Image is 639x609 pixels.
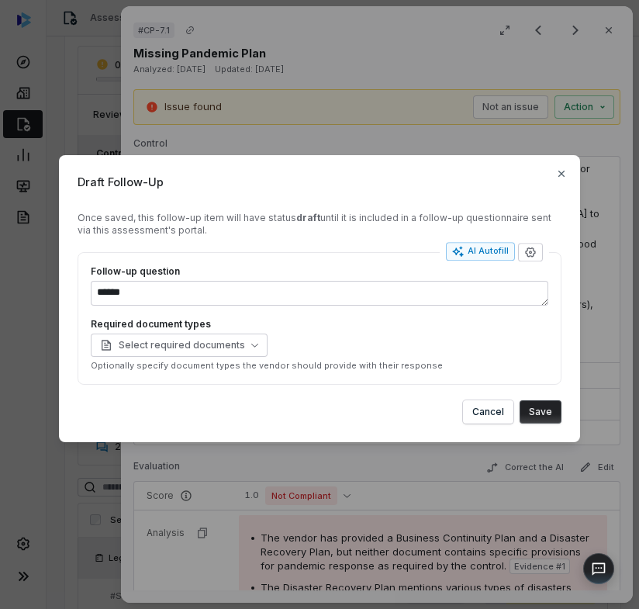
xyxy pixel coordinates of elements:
[91,360,548,372] p: Optionally specify document types the vendor should provide with their response
[78,174,561,190] span: Draft Follow-Up
[463,400,513,424] button: Cancel
[91,265,548,278] label: Follow-up question
[520,400,561,424] button: Save
[78,212,561,237] div: Once saved, this follow-up item will have status until it is included in a follow-up questionnair...
[91,318,548,330] label: Required document types
[446,242,515,261] button: AI Autofill
[100,339,245,351] span: Select required documents
[296,212,320,223] strong: draft
[452,245,509,258] div: AI Autofill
